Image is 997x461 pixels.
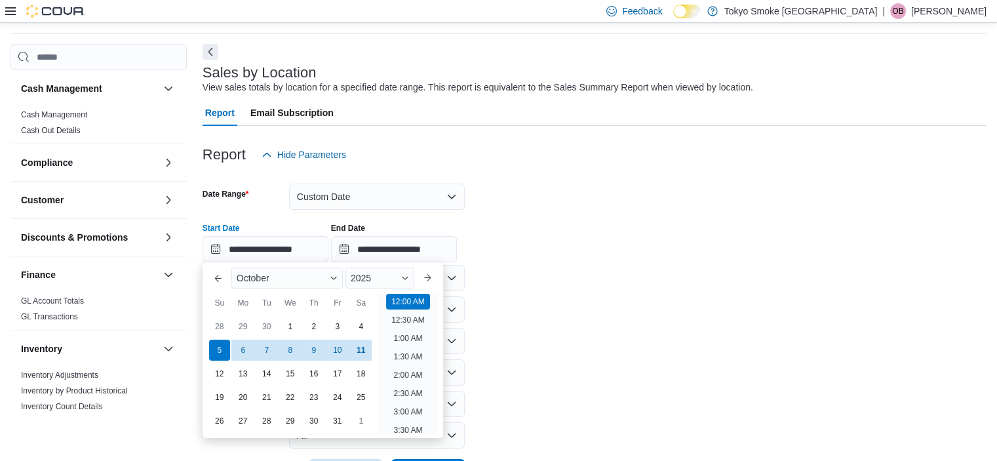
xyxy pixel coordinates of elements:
div: day-22 [280,387,301,408]
button: Open list of options [446,273,457,283]
button: Previous Month [208,268,229,289]
div: day-5 [209,340,230,361]
span: Dark Mode [673,18,674,19]
div: day-28 [209,316,230,337]
label: Start Date [203,223,240,233]
button: Inventory [161,341,176,357]
div: day-11 [351,340,372,361]
li: 12:00 AM [386,294,430,310]
span: Inventory by Product Historical [21,386,128,396]
div: day-25 [351,387,372,408]
span: Feedback [622,5,662,18]
button: Discounts & Promotions [21,231,158,244]
div: Orrion Benoit [890,3,906,19]
h3: Sales by Location [203,65,317,81]
div: Su [209,292,230,313]
div: Finance [10,293,187,330]
li: 2:00 AM [388,367,427,383]
div: day-15 [280,363,301,384]
div: day-29 [280,411,301,431]
button: Customer [21,193,158,207]
div: day-28 [256,411,277,431]
p: | [882,3,885,19]
div: day-17 [327,363,348,384]
button: Cash Management [21,82,158,95]
h3: Report [203,147,246,163]
div: day-18 [351,363,372,384]
p: [PERSON_NAME] [911,3,987,19]
span: Report [205,100,235,126]
span: Hide Parameters [277,148,346,161]
button: Open list of options [446,336,457,346]
div: day-20 [233,387,254,408]
div: day-21 [256,387,277,408]
button: Inventory [21,342,158,355]
div: Cash Management [10,107,187,144]
div: Button. Open the month selector. October is currently selected. [231,268,343,289]
h3: Customer [21,193,64,207]
h3: Cash Management [21,82,102,95]
div: day-14 [256,363,277,384]
h3: Compliance [21,156,73,169]
a: Inventory Adjustments [21,371,98,380]
div: October, 2025 [208,315,373,433]
div: We [280,292,301,313]
div: Mo [233,292,254,313]
div: Button. Open the year selector. 2025 is currently selected. [345,268,414,289]
div: day-31 [327,411,348,431]
div: day-8 [280,340,301,361]
div: day-19 [209,387,230,408]
h3: Discounts & Promotions [21,231,128,244]
div: day-12 [209,363,230,384]
button: Custom Date [289,184,465,210]
div: day-16 [303,363,324,384]
a: GL Account Totals [21,296,84,306]
div: day-13 [233,363,254,384]
div: day-30 [256,316,277,337]
span: 2025 [351,273,371,283]
button: Finance [161,267,176,283]
div: day-10 [327,340,348,361]
div: day-30 [303,411,324,431]
button: Next month [417,268,438,289]
li: 3:00 AM [388,404,427,420]
button: Hide Parameters [256,142,351,168]
img: Cova [26,5,85,18]
div: day-23 [303,387,324,408]
div: Th [303,292,324,313]
li: 2:30 AM [388,386,427,401]
input: Dark Mode [673,5,701,18]
span: GL Transactions [21,311,78,322]
li: 3:30 AM [388,422,427,438]
a: Inventory by Product Historical [21,386,128,395]
div: day-3 [327,316,348,337]
div: day-4 [351,316,372,337]
span: Inventory Adjustments [21,370,98,380]
li: 1:30 AM [388,349,427,365]
label: Date Range [203,189,249,199]
div: day-1 [351,411,372,431]
div: day-24 [327,387,348,408]
span: OB [892,3,903,19]
span: Email Subscription [250,100,334,126]
ul: Time [378,294,438,433]
button: Next [203,44,218,60]
p: Tokyo Smoke [GEOGRAPHIC_DATA] [724,3,878,19]
button: Open list of options [446,304,457,315]
a: GL Transactions [21,312,78,321]
div: day-2 [303,316,324,337]
div: day-6 [233,340,254,361]
div: day-29 [233,316,254,337]
div: View sales totals by location for a specified date range. This report is equivalent to the Sales ... [203,81,753,94]
div: Sa [351,292,372,313]
button: Cash Management [161,81,176,96]
h3: Inventory [21,342,62,355]
button: Compliance [21,156,158,169]
input: Press the down key to open a popover containing a calendar. [331,236,457,262]
span: Cash Out Details [21,125,81,136]
div: day-7 [256,340,277,361]
a: Cash Management [21,110,87,119]
a: Cash Out Details [21,126,81,135]
button: Finance [21,268,158,281]
div: day-1 [280,316,301,337]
